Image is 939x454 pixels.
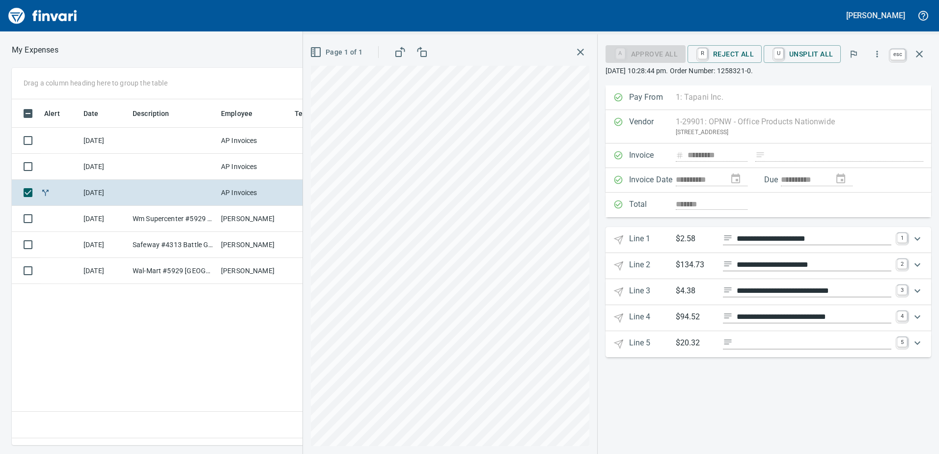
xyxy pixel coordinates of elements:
button: Page 1 of 1 [308,43,366,61]
span: Employee [221,108,252,119]
h5: [PERSON_NAME] [846,10,905,21]
td: AP Invoices [217,128,291,154]
p: Line 3 [629,285,676,299]
span: Split transaction [40,189,51,196]
p: $94.52 [676,311,715,323]
div: Expand [606,305,931,331]
a: esc [890,49,905,60]
p: $20.32 [676,337,715,349]
p: Line 4 [629,311,676,325]
nav: breadcrumb [12,44,58,56]
span: Date [83,108,111,119]
a: 4 [897,311,907,321]
td: [DATE] [80,258,129,284]
span: Description [133,108,169,119]
span: Team [295,108,326,119]
span: Team [295,108,313,119]
td: [DATE] [80,206,129,232]
a: 2 [897,259,907,269]
button: [PERSON_NAME] [844,8,908,23]
td: Wm Supercenter #5929 [GEOGRAPHIC_DATA] [129,206,217,232]
span: Unsplit All [772,46,833,62]
span: Reject All [695,46,754,62]
td: AP Invoices [217,154,291,180]
a: 1 [897,233,907,243]
span: Page 1 of 1 [312,46,362,58]
div: Expand [606,227,931,253]
span: Alert [44,108,73,119]
td: [DATE] [80,154,129,180]
img: Finvari [6,4,80,28]
span: Date [83,108,99,119]
p: $4.38 [676,285,715,297]
button: Flag [843,43,864,65]
a: U [774,48,783,59]
td: AP Invoices [217,180,291,206]
button: More [866,43,888,65]
td: Safeway #4313 Battle Ground [GEOGRAPHIC_DATA] [129,232,217,258]
p: My Expenses [12,44,58,56]
p: Line 5 [629,337,676,351]
a: R [698,48,707,59]
div: Expand [606,253,931,279]
p: Line 1 [629,233,676,247]
a: 3 [897,285,907,295]
div: Expense Type required [606,49,686,57]
span: Alert [44,108,60,119]
a: 5 [897,337,907,347]
button: RReject All [688,45,762,63]
p: Drag a column heading here to group the table [24,78,167,88]
p: $2.58 [676,233,715,245]
td: Wal-Mart #5929 [GEOGRAPHIC_DATA] [129,258,217,284]
div: Expand [606,279,931,305]
button: UUnsplit All [764,45,841,63]
td: [PERSON_NAME] [217,232,291,258]
div: Expand [606,331,931,357]
td: [DATE] [80,180,129,206]
p: Line 2 [629,259,676,273]
td: [PERSON_NAME] [217,258,291,284]
p: $134.73 [676,259,715,271]
td: [DATE] [80,128,129,154]
td: [PERSON_NAME] [217,206,291,232]
p: [DATE] 10:28:44 pm. Order Number: 1258321-0. [606,66,931,76]
span: Employee [221,108,265,119]
td: [DATE] [80,232,129,258]
span: Description [133,108,182,119]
